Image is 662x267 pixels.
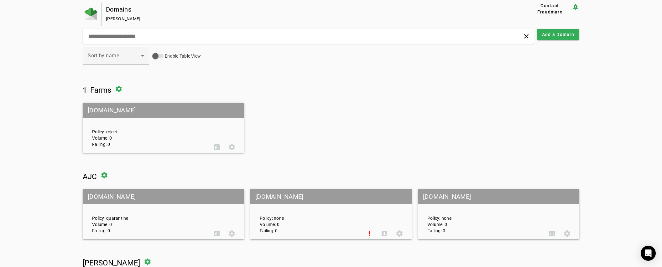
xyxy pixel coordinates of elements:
span: Sort by name [88,53,119,59]
span: AJC [83,172,97,181]
button: DMARC Report [209,226,224,241]
button: DMARC Report [209,140,224,155]
div: Domains [106,6,508,13]
button: Set Up [362,226,377,241]
button: Settings [560,226,575,241]
span: Contact Fraudmarc [530,3,569,15]
button: Add a Domain [537,29,579,40]
span: 1_Farms [83,86,111,95]
div: Open Intercom Messenger [641,246,656,261]
img: Fraudmarc Logo [85,8,97,20]
mat-grid-tile-header: [DOMAIN_NAME] [418,189,579,204]
div: Policy: none Volume: 0 Failing: 0 [255,195,362,234]
button: Settings [224,226,239,241]
button: Contact Fraudmarc [528,3,572,14]
button: Settings [224,140,239,155]
mat-grid-tile-header: [DOMAIN_NAME] [83,103,244,118]
mat-icon: notification_important [572,3,579,11]
button: Settings [392,226,407,241]
div: [PERSON_NAME] [106,16,508,22]
button: DMARC Report [377,226,392,241]
button: DMARC Report [545,226,560,241]
mat-grid-tile-header: [DOMAIN_NAME] [83,189,244,204]
mat-grid-tile-header: [DOMAIN_NAME] [250,189,412,204]
div: Policy: none Volume: 0 Failing: 0 [423,195,545,234]
span: Add a Domain [542,31,574,38]
app-page-header: Domains [83,3,579,26]
label: Enable Table View [164,53,201,59]
div: Policy: quarantine Volume: 0 Failing: 0 [87,195,209,234]
div: Policy: reject Volume: 0 Failing: 0 [87,108,209,147]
